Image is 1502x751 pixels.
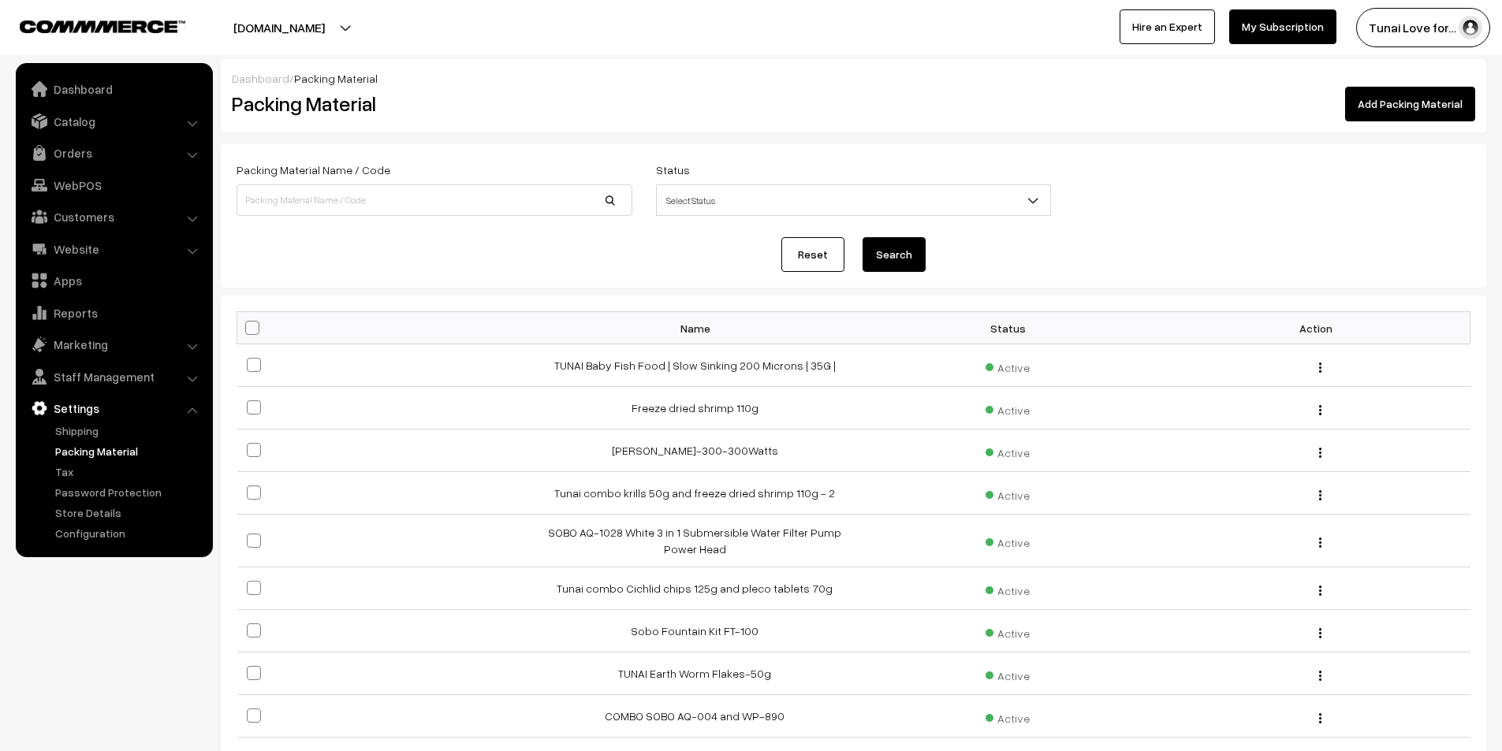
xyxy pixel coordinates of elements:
span: Select Status [657,187,1051,214]
th: Name [546,312,854,344]
span: Packing Material [294,72,378,85]
a: Shipping [51,422,207,439]
button: Search [863,237,926,272]
a: Dashboard [232,72,289,85]
a: [PERSON_NAME]-300-300Watts [612,444,778,457]
h2: Packing Material [232,91,842,116]
span: Active [986,664,1030,684]
a: Settings [20,394,207,422]
img: Menu [1319,628,1321,638]
span: Active [986,355,1030,376]
a: Tax [51,463,207,480]
label: Packing Material Name / Code [237,162,390,178]
a: Tunai combo Cichlid chips 125g and pleco tablets 70g [557,582,833,595]
a: Hire an Expert [1120,9,1215,44]
a: COMBO SOBO AQ-004 and WP-890 [605,709,785,723]
span: Active [986,441,1030,461]
a: Customers [20,203,207,231]
a: Tunai combo krills 50g and freeze dried shrimp 110g - 2 [554,486,835,500]
a: WebPOS [20,171,207,199]
label: Status [656,162,690,178]
a: My Subscription [1229,9,1336,44]
a: SOBO AQ-1028 White 3 in 1 Submersible Water Filter Pump Power Head [548,526,841,556]
a: Packing Material [51,443,207,459]
img: Menu [1319,671,1321,681]
img: COMMMERCE [20,20,185,32]
th: Status [854,312,1162,344]
span: Active [986,578,1030,599]
a: Staff Management [20,362,207,391]
a: Apps [20,266,207,295]
a: Password Protection [51,484,207,500]
span: Active [986,483,1030,504]
a: Orders [20,139,207,167]
a: Freeze dried shrimp 110g [632,401,758,415]
span: Select Status [656,184,1052,216]
a: Store Details [51,504,207,521]
span: Active [986,398,1030,418]
button: Tunai Love for… [1356,8,1490,47]
img: Menu [1319,448,1321,458]
a: TUNAI Baby Fish Food | Slow Sinking 200 Microns | 35G | [554,359,836,372]
img: Menu [1319,713,1321,723]
a: Configuration [51,525,207,541]
img: Menu [1319,537,1321,548]
a: Dashboard [20,75,207,103]
a: Catalog [20,107,207,136]
span: Active [986,621,1030,641]
span: Active [986,706,1030,727]
img: Menu [1319,405,1321,415]
a: TUNAI Earth Worm Flakes-50g [618,667,771,680]
button: [DOMAIN_NAME] [178,8,380,47]
img: Menu [1319,586,1321,596]
span: Active [986,530,1030,551]
div: / [232,70,1475,87]
input: Packing Material Name / Code [237,184,632,216]
a: Reset [781,237,844,272]
th: Action [1162,312,1470,344]
img: user [1459,16,1482,39]
a: Add Packing Material [1345,87,1475,121]
a: Reports [20,299,207,327]
img: Menu [1319,490,1321,500]
a: Marketing [20,330,207,359]
img: Menu [1319,362,1321,373]
a: Sobo Fountain Kit FT-100 [631,624,758,638]
a: COMMMERCE [20,16,158,35]
a: Website [20,235,207,263]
